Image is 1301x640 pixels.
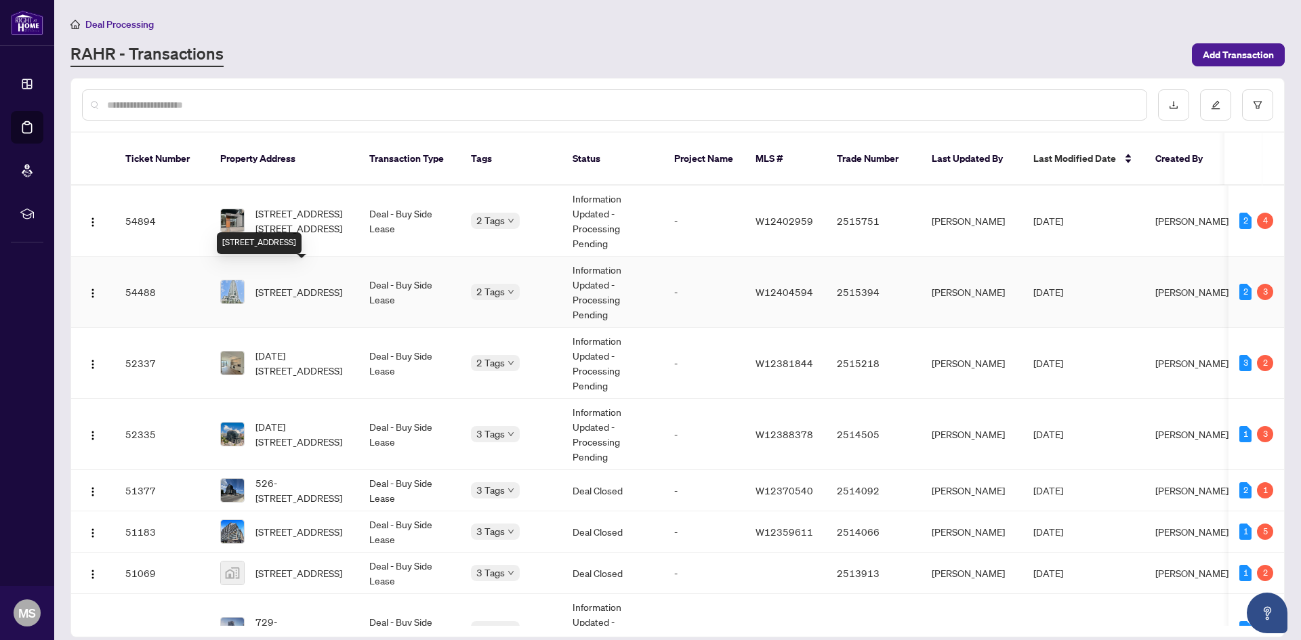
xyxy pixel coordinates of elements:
[87,430,98,441] img: Logo
[82,423,104,445] button: Logo
[1239,621,1252,637] div: 1
[663,399,745,470] td: -
[1239,213,1252,229] div: 2
[221,280,244,303] img: thumbnail-img
[1239,355,1252,371] div: 3
[1033,428,1063,440] span: [DATE]
[115,328,209,399] td: 52337
[221,209,244,232] img: thumbnail-img
[476,355,505,370] span: 2 Tags
[476,565,505,580] span: 3 Tags
[562,553,663,594] td: Deal Closed
[756,623,813,635] span: W12354500
[562,186,663,257] td: Information Updated - Processing Pending
[1239,524,1252,540] div: 1
[115,470,209,511] td: 51377
[1257,284,1273,300] div: 3
[1155,567,1228,579] span: [PERSON_NAME]
[82,281,104,303] button: Logo
[82,479,104,501] button: Logo
[1033,357,1063,369] span: [DATE]
[358,399,460,470] td: Deal - Buy Side Lease
[826,328,921,399] td: 2515218
[826,553,921,594] td: 2513913
[1155,215,1228,227] span: [PERSON_NAME]
[255,206,348,236] span: [STREET_ADDRESS] [STREET_ADDRESS]
[756,526,813,538] span: W12359611
[1192,43,1285,66] button: Add Transaction
[221,561,244,584] img: thumbnail-img
[87,359,98,370] img: Logo
[1247,593,1287,633] button: Open asap
[826,470,921,511] td: 2514092
[255,566,342,580] span: [STREET_ADDRESS]
[476,284,505,299] span: 2 Tags
[1239,426,1252,442] div: 1
[476,482,505,498] span: 3 Tags
[221,351,244,375] img: thumbnail-img
[663,470,745,511] td: -
[255,524,342,539] span: [STREET_ADDRESS]
[221,520,244,543] img: thumbnail-img
[921,553,1023,594] td: [PERSON_NAME]
[508,360,514,366] span: down
[1023,133,1144,186] th: Last Modified Date
[476,524,505,539] span: 3 Tags
[82,210,104,232] button: Logo
[358,186,460,257] td: Deal - Buy Side Lease
[87,486,98,497] img: Logo
[358,470,460,511] td: Deal - Buy Side Lease
[1257,524,1273,540] div: 5
[82,562,104,584] button: Logo
[255,348,348,378] span: [DATE][STREET_ADDRESS]
[921,186,1023,257] td: [PERSON_NAME]
[1155,623,1228,635] span: [PERSON_NAME]
[1169,100,1178,110] span: download
[1200,89,1231,121] button: edit
[115,553,209,594] td: 51069
[1257,213,1273,229] div: 4
[508,487,514,494] span: down
[508,431,514,438] span: down
[255,419,348,449] span: [DATE][STREET_ADDRESS]
[826,257,921,328] td: 2515394
[663,328,745,399] td: -
[476,426,505,442] span: 3 Tags
[87,528,98,538] img: Logo
[1033,215,1063,227] span: [DATE]
[70,20,80,29] span: home
[756,286,813,298] span: W12404594
[87,625,98,636] img: Logo
[1033,623,1063,635] span: [DATE]
[1239,565,1252,581] div: 1
[921,399,1023,470] td: [PERSON_NAME]
[1033,286,1063,298] span: [DATE]
[508,528,514,535] span: down
[1033,567,1063,579] span: [DATE]
[1239,482,1252,498] div: 2
[1033,526,1063,538] span: [DATE]
[663,186,745,257] td: -
[11,10,43,35] img: logo
[826,133,921,186] th: Trade Number
[1203,44,1274,66] span: Add Transaction
[756,484,813,496] span: W12370540
[1257,482,1273,498] div: 1
[663,257,745,328] td: -
[921,470,1023,511] td: [PERSON_NAME]
[476,621,505,637] span: 3 Tags
[476,213,505,228] span: 2 Tags
[1155,286,1228,298] span: [PERSON_NAME]
[921,257,1023,328] td: [PERSON_NAME]
[508,217,514,224] span: down
[255,284,342,299] span: [STREET_ADDRESS]
[1257,426,1273,442] div: 3
[255,475,348,505] span: 526-[STREET_ADDRESS]
[826,186,921,257] td: 2515751
[508,289,514,295] span: down
[921,133,1023,186] th: Last Updated By
[921,328,1023,399] td: [PERSON_NAME]
[358,328,460,399] td: Deal - Buy Side Lease
[1155,357,1228,369] span: [PERSON_NAME]
[1158,89,1189,121] button: download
